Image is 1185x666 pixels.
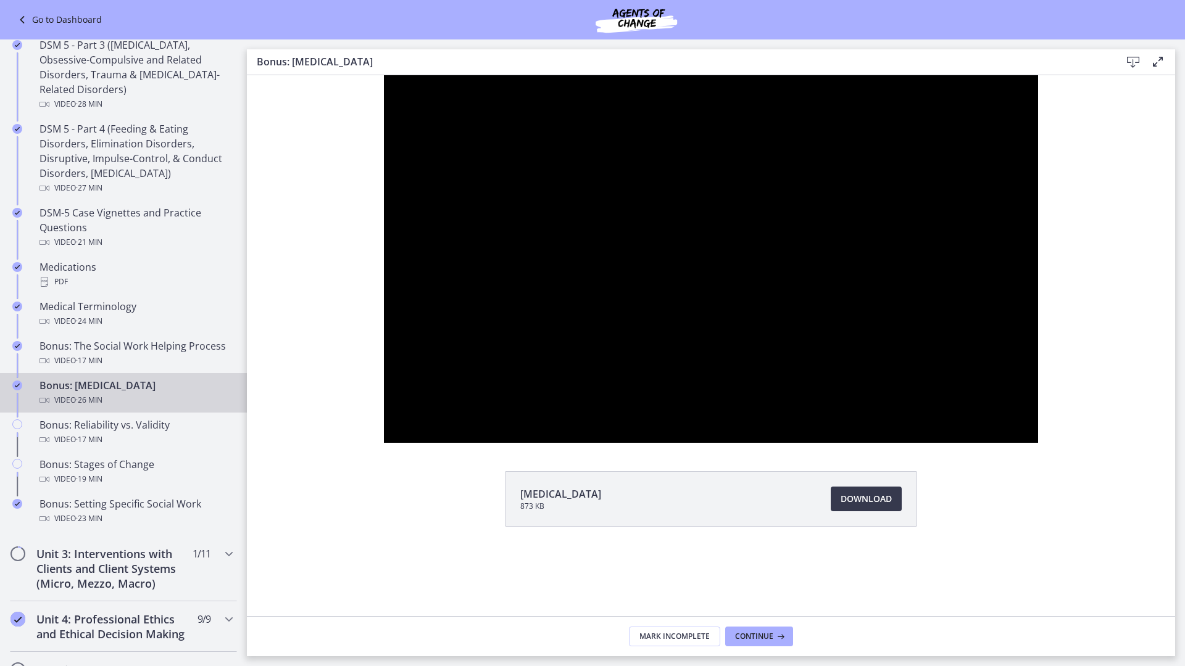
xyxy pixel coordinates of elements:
[39,38,232,112] div: DSM 5 - Part 3 ([MEDICAL_DATA], Obsessive-Compulsive and Related Disorders, Trauma & [MEDICAL_DAT...
[520,487,601,501] span: [MEDICAL_DATA]
[193,546,210,561] span: 1 / 11
[639,631,710,641] span: Mark Incomplete
[39,432,232,447] div: Video
[76,511,102,526] span: · 23 min
[76,181,102,195] span: · 27 min
[39,181,232,195] div: Video
[39,511,232,526] div: Video
[247,75,1175,443] iframe: Video Lesson
[12,124,22,134] i: Completed
[725,627,793,646] button: Continue
[76,472,102,487] span: · 19 min
[39,496,232,526] div: Bonus: Setting Specific Social Work
[520,501,601,511] span: 873 KB
[39,353,232,368] div: Video
[562,5,710,35] img: Agents of Change
[12,208,22,218] i: Completed
[12,380,22,390] i: Completed
[39,472,232,487] div: Video
[39,457,232,487] div: Bonus: Stages of Change
[39,235,232,250] div: Video
[39,299,232,329] div: Medical Terminology
[39,339,232,368] div: Bonus: The Social Work Helping Process
[735,631,773,641] span: Continue
[10,612,25,627] i: Completed
[39,97,232,112] div: Video
[39,274,232,289] div: PDF
[76,432,102,447] span: · 17 min
[39,205,232,250] div: DSM-5 Case Vignettes and Practice Questions
[76,235,102,250] span: · 21 min
[629,627,720,646] button: Mark Incomplete
[39,393,232,408] div: Video
[39,314,232,329] div: Video
[39,121,232,195] div: DSM 5 - Part 4 (Feeding & Eating Disorders, Elimination Disorders, Disruptive, Impulse-Control, &...
[76,314,102,329] span: · 24 min
[76,393,102,408] span: · 26 min
[831,487,902,511] a: Download
[841,491,892,506] span: Download
[36,546,187,591] h2: Unit 3: Interventions with Clients and Client Systems (Micro, Mezzo, Macro)
[257,54,1101,69] h3: Bonus: [MEDICAL_DATA]
[76,353,102,368] span: · 17 min
[15,12,102,27] a: Go to Dashboard
[12,262,22,272] i: Completed
[12,40,22,50] i: Completed
[12,341,22,351] i: Completed
[39,260,232,289] div: Medications
[197,612,210,627] span: 9 / 9
[39,417,232,447] div: Bonus: Reliability vs. Validity
[36,612,187,641] h2: Unit 4: Professional Ethics and Ethical Decision Making
[12,499,22,509] i: Completed
[76,97,102,112] span: · 28 min
[12,302,22,311] i: Completed
[39,378,232,408] div: Bonus: [MEDICAL_DATA]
